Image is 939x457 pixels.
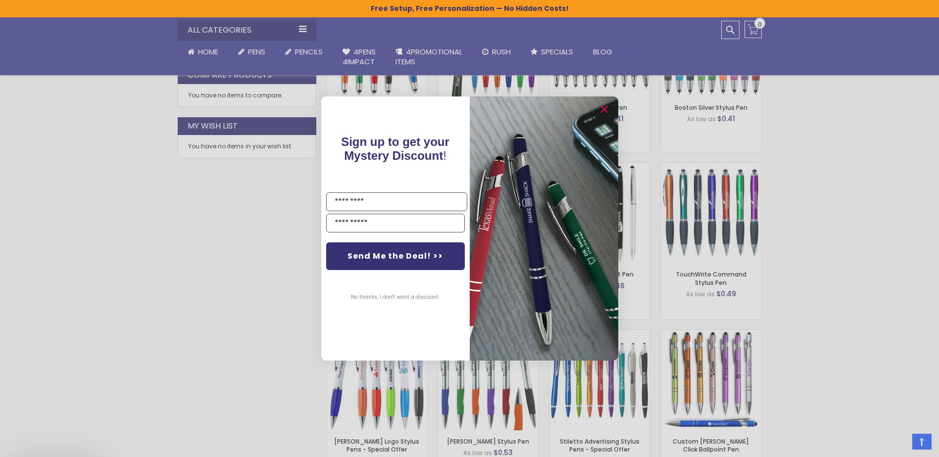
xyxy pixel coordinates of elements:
iframe: Google Customer Reviews [857,430,939,457]
button: Send Me the Deal! >> [326,242,465,270]
button: Close dialog [596,101,612,117]
input: YOUR EMAIL [326,214,465,232]
span: Sign up to get your Mystery Discount [341,135,449,162]
button: No thanks, I don't want a discount. [346,285,445,310]
img: 081b18bf-2f98-4675-a917-09431eb06994.jpeg [470,96,618,360]
span: ! [341,135,449,162]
